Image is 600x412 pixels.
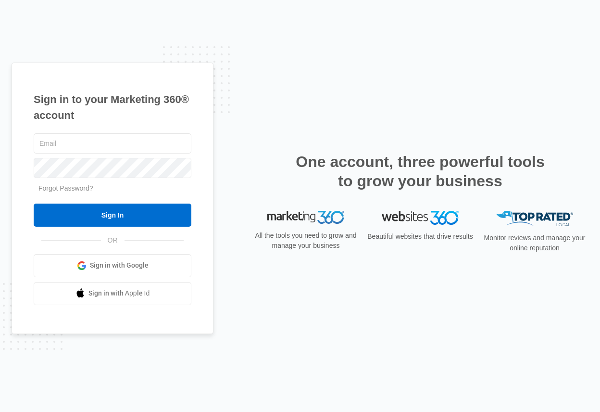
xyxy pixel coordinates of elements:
span: Sign in with Google [90,260,149,270]
input: Email [34,133,191,154]
h2: One account, three powerful tools to grow your business [293,152,548,191]
span: Sign in with Apple Id [88,288,150,298]
p: Beautiful websites that drive results [366,232,474,242]
img: Websites 360 [382,211,459,225]
img: Marketing 360 [267,211,344,224]
p: Monitor reviews and manage your online reputation [481,233,588,253]
a: Sign in with Google [34,254,191,277]
a: Forgot Password? [38,184,93,192]
p: All the tools you need to grow and manage your business [252,231,360,251]
input: Sign In [34,204,191,227]
img: Top Rated Local [496,211,573,227]
h1: Sign in to your Marketing 360® account [34,91,191,123]
span: OR [101,235,125,245]
a: Sign in with Apple Id [34,282,191,305]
